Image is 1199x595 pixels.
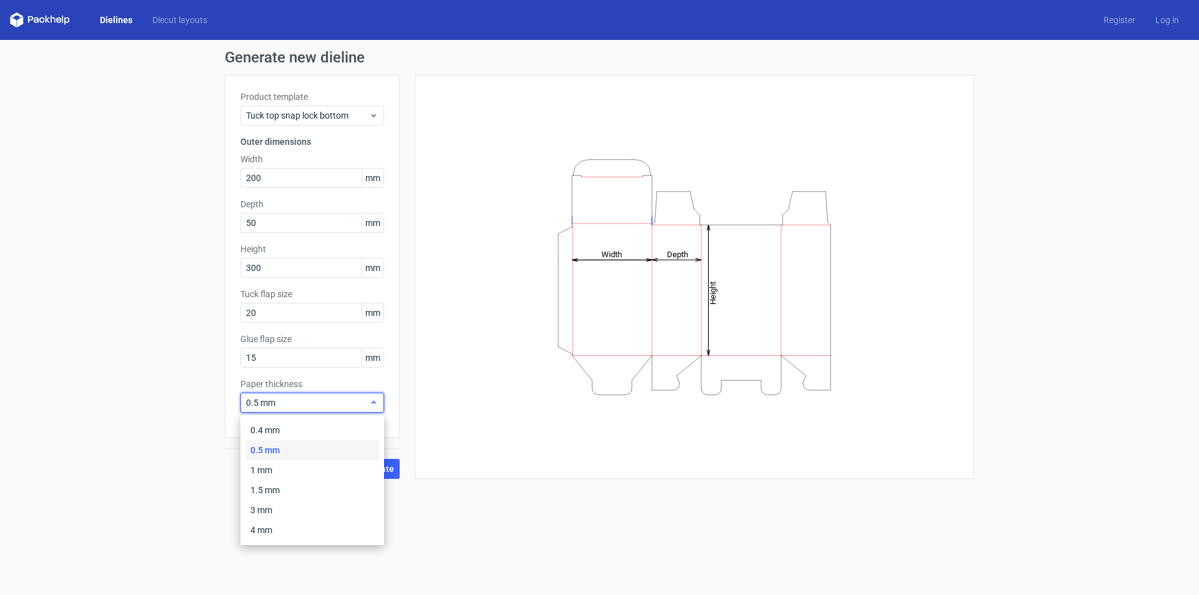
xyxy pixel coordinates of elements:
div: 0.5 mm [245,440,379,460]
tspan: Height [708,281,718,304]
div: 4 mm [245,520,379,540]
div: 1 mm [245,460,379,480]
div: 0.4 mm [245,420,379,440]
tspan: Width [601,249,622,258]
a: Log in [1145,14,1189,26]
div: 3 mm [245,500,379,520]
label: Depth [240,198,384,210]
label: Width [240,153,384,165]
span: Tuck top snap lock bottom [246,109,369,122]
span: mm [362,214,383,232]
label: Height [240,243,384,255]
span: mm [362,169,383,187]
label: Product template [240,91,384,103]
span: mm [362,348,383,367]
label: Paper thickness [240,378,384,390]
span: 0.5 mm [246,396,369,409]
div: 1.5 mm [245,480,379,500]
a: Diecut layouts [142,14,217,26]
a: Dielines [90,14,142,26]
tspan: Depth [667,249,688,258]
h3: Outer dimensions [240,135,384,148]
h1: Generate new dieline [225,50,974,65]
span: mm [362,303,383,322]
label: Tuck flap size [240,288,384,300]
label: Glue flap size [240,333,384,345]
a: Register [1093,14,1145,26]
span: mm [362,258,383,277]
